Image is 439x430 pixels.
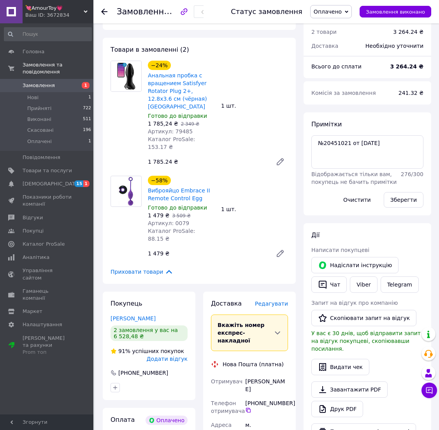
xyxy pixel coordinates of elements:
[390,63,423,70] b: 3 264.24 ₴
[311,121,342,128] span: Примітки
[148,220,189,226] span: Артикул: 0079
[211,300,242,307] span: Доставка
[111,300,142,307] span: Покупець
[23,321,62,328] span: Налаштування
[27,94,39,101] span: Нові
[88,94,91,101] span: 1
[27,127,54,134] span: Скасовані
[25,12,93,19] div: Ваш ID: 3672834
[393,28,423,36] div: 3 264.24 ₴
[381,276,419,293] a: Telegram
[23,349,72,356] div: Prom топ
[311,135,423,169] textarea: №20451021 от [DATE]
[23,214,43,221] span: Відгуки
[148,61,171,70] div: −24%
[23,194,72,208] span: Показники роботи компанії
[4,27,92,41] input: Пошук
[311,171,397,185] span: Відображається тільки вам, покупець не бачить примітки
[111,315,156,322] a: [PERSON_NAME]
[23,167,72,174] span: Товари та послуги
[27,116,51,123] span: Виконані
[255,301,288,307] span: Редагувати
[218,322,264,344] span: Вкажіть номер експрес-накладної
[311,29,337,35] span: 2 товари
[311,90,376,96] span: Комісія за замовлення
[311,247,369,253] span: Написати покупцеві
[146,416,188,425] div: Оплачено
[118,369,169,377] div: [PHONE_NUMBER]
[311,257,399,273] button: Надіслати інструкцію
[245,399,288,413] div: [PHONE_NUMBER]
[23,335,72,356] span: [PERSON_NAME] та рахунки
[117,7,169,16] span: Замовлення
[23,267,72,281] span: Управління сайтом
[145,156,269,167] div: 1 785.24 ₴
[314,9,342,15] span: Оплачено
[111,325,188,341] div: 2 замовлення у вас на 6 528,48 ₴
[82,82,90,89] span: 1
[148,136,195,150] span: Каталог ProSale: 153.17 ₴
[181,121,199,127] span: 2 349 ₴
[311,300,398,306] span: Запит на відгук про компанію
[88,138,91,145] span: 1
[148,121,178,127] span: 1 785,24 ₴
[384,192,423,208] button: Зберегти
[360,6,431,17] button: Замовлення виконано
[145,248,269,259] div: 1 479 ₴
[118,348,130,354] span: 91%
[23,61,93,75] span: Замовлення та повідомлення
[23,241,65,248] span: Каталог ProSale
[272,246,288,261] a: Редагувати
[111,416,135,423] span: Оплата
[111,46,189,53] span: Товари в замовленні (2)
[231,8,302,16] div: Статус замовлення
[211,400,245,414] span: Телефон отримувача
[148,176,171,185] div: −58%
[311,330,421,352] span: У вас є 30 днів, щоб відправити запит на відгук покупцеві, скопіювавши посилання.
[148,187,210,201] a: Виброяйцо Embrace II Remote Control Egg
[111,267,173,276] span: Приховати товари
[399,90,423,96] span: 241.32 ₴
[311,310,416,326] button: Скопіювати запит на відгук
[361,37,428,54] div: Необхідно уточнити
[311,401,363,417] a: Друк PDF
[147,356,188,362] span: Додати відгук
[27,138,52,145] span: Оплачені
[23,254,49,261] span: Аналітика
[111,347,184,355] div: успішних покупок
[23,180,80,187] span: [DEMOGRAPHIC_DATA]
[83,116,91,123] span: 511
[148,212,169,218] span: 1 479 ₴
[74,180,83,187] span: 15
[23,227,44,234] span: Покупці
[311,381,388,398] a: Завантажити PDF
[172,213,190,218] span: 3 509 ₴
[350,276,377,293] a: Viber
[83,105,91,112] span: 722
[101,8,107,16] div: Повернутися назад
[148,128,193,135] span: Артикул: 79485
[148,72,207,110] a: Анальная пробка с вращением Satisfyer Rotator Plug 2+, 12.8х3.6 см (чёрная) [GEOGRAPHIC_DATA]
[83,180,90,187] span: 1
[221,360,286,368] div: Нова Пошта (платна)
[366,9,425,15] span: Замовлення виконано
[311,63,362,70] span: Всього до сплати
[115,176,137,206] img: Виброяйцо Embrace II Remote Control Egg
[311,43,338,49] span: Доставка
[83,127,91,134] span: 196
[211,422,232,428] span: Адреса
[111,61,141,91] img: Анальная пробка с вращением Satisfyer Rotator Plug 2+, 12.8х3.6 см (чёрная) Германия
[23,308,42,315] span: Маркет
[218,100,291,111] div: 1 шт.
[421,383,437,398] button: Чат з покупцем
[272,154,288,170] a: Редагувати
[211,378,242,385] span: Отримувач
[23,154,60,161] span: Повідомлення
[218,204,291,215] div: 1 шт.
[311,276,347,293] button: Чат
[27,105,51,112] span: Прийняті
[23,82,55,89] span: Замовлення
[311,231,320,239] span: Дії
[148,113,207,119] span: Готово до відправки
[311,359,369,375] button: Видати чек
